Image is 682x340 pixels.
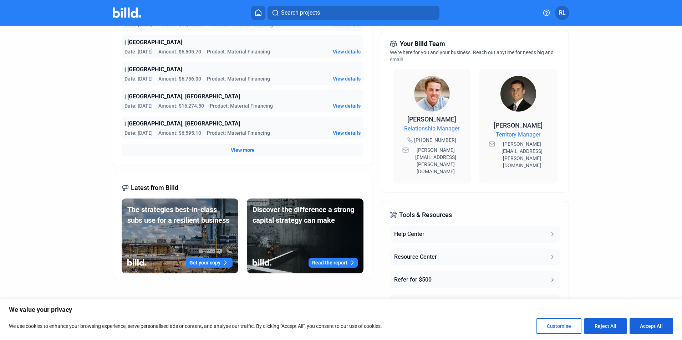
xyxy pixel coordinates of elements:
span: We're here for you and your business. Reach out anytime for needs big and small! [390,50,554,62]
button: View more [231,146,255,154]
span: [GEOGRAPHIC_DATA], [GEOGRAPHIC_DATA] [127,119,240,128]
button: Resource Center [390,248,560,266]
button: Refer for $500 [390,271,560,288]
span: Product: Material Financing [207,48,270,55]
span: [PHONE_NUMBER] [414,136,456,144]
span: Amount: $6,505.70 [158,48,201,55]
button: View details [333,102,361,109]
img: Billd Company Logo [113,7,141,18]
div: The strategies best-in-class subs use for a resilient business [127,204,233,226]
span: Date: [DATE] [124,48,153,55]
button: Get your copy [186,258,233,268]
div: Refer for $500 [394,275,432,284]
span: [GEOGRAPHIC_DATA] [127,38,182,47]
span: Product: Material Financing [207,129,270,136]
span: Date: [DATE] [124,75,153,82]
button: Join our newsletter [390,294,560,311]
p: We use cookies to enhance your browsing experience, serve personalised ads or content, and analys... [9,322,382,330]
button: Reject All [584,318,627,334]
span: Latest from Billd [131,183,178,193]
span: Search projects [281,9,320,17]
span: [PERSON_NAME][EMAIL_ADDRESS][PERSON_NAME][DOMAIN_NAME] [497,140,548,169]
span: Amount: $6,595.10 [158,129,201,136]
button: Search projects [268,6,439,20]
span: Date: [DATE] [124,129,153,136]
div: Resource Center [394,253,437,261]
span: Your Billd Team [400,39,445,49]
span: Product: Material Financing [207,75,270,82]
span: [PERSON_NAME] [494,122,543,129]
span: [GEOGRAPHIC_DATA] [127,65,182,74]
button: Accept All [630,318,673,334]
img: Territory Manager [500,76,536,112]
span: Territory Manager [496,130,540,139]
span: Product: Material Financing [210,102,273,109]
div: Join our newsletter [394,298,444,307]
span: Date: [DATE] [124,102,153,109]
span: [PERSON_NAME][EMAIL_ADDRESS][PERSON_NAME][DOMAIN_NAME] [410,146,462,175]
div: Help Center [394,230,424,238]
button: View details [333,75,361,82]
button: Read the report [309,258,358,268]
button: View details [333,48,361,55]
span: Relationship Manager [404,124,459,133]
span: [GEOGRAPHIC_DATA], [GEOGRAPHIC_DATA] [127,92,240,101]
button: Customise [536,318,581,334]
button: View details [333,129,361,136]
img: Relationship Manager [414,76,450,112]
span: RL [559,9,566,17]
div: Discover the difference a strong capital strategy can make [253,204,358,226]
span: Amount: $6,756.00 [158,75,201,82]
button: Help Center [390,226,560,243]
button: RL [555,6,569,20]
span: [PERSON_NAME] [407,115,456,123]
span: Tools & Resources [399,210,452,220]
span: Amount: $16,274.50 [158,102,204,109]
p: We value your privacy [9,305,673,314]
